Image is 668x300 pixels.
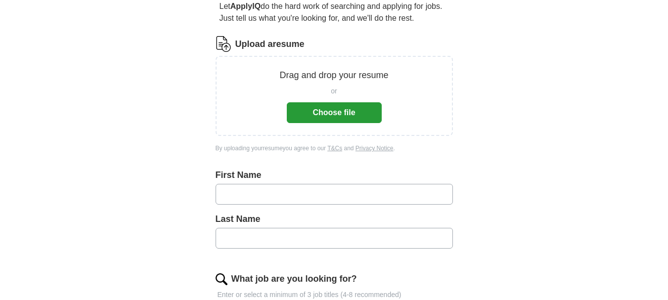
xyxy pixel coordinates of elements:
[356,145,394,152] a: Privacy Notice
[216,273,227,285] img: search.png
[231,272,357,286] label: What job are you looking for?
[216,144,453,153] div: By uploading your resume you agree to our and .
[216,213,453,226] label: Last Name
[216,169,453,182] label: First Name
[235,38,305,51] label: Upload a resume
[279,69,388,82] p: Drag and drop your resume
[331,86,337,96] span: or
[327,145,342,152] a: T&Cs
[216,290,453,300] p: Enter or select a minimum of 3 job titles (4-8 recommended)
[230,2,261,10] strong: ApplyIQ
[287,102,382,123] button: Choose file
[216,36,231,52] img: CV Icon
